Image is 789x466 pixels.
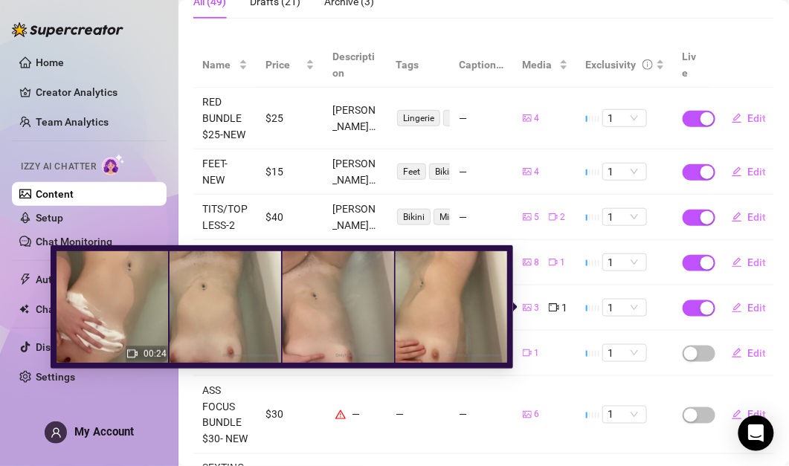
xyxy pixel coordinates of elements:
span: 4 [535,111,540,126]
td: $15 [257,240,323,285]
span: Edit [748,347,767,359]
td: $40 [257,195,323,240]
span: warning [335,410,346,420]
button: Edit [720,106,779,130]
span: picture [523,114,532,123]
span: Name [202,56,236,73]
a: Creator Analytics [36,80,155,104]
th: Description [323,42,387,88]
span: edit [732,257,742,268]
span: video-camera [127,349,138,359]
span: 1 [608,407,641,423]
span: 3 [535,301,540,315]
span: 2 [561,210,566,224]
span: Lingerie [397,110,440,126]
th: Live [674,42,711,88]
div: — [459,209,504,225]
td: $30 [257,376,323,454]
span: My Account [74,425,134,439]
span: edit [732,113,742,123]
a: Chat Monitoring [36,236,112,247]
span: Bikini [397,209,431,225]
img: Chat Copilot [19,304,29,314]
span: Edit [748,211,767,223]
div: — [459,407,504,423]
span: Edit [748,256,767,268]
td: FEET-NEW [193,149,257,195]
span: thunderbolt [19,274,31,285]
div: [PERSON_NAME] teases in a black and white bikini, showing off her toned belly and thighs. She str... [332,201,378,233]
a: Settings [36,371,75,383]
span: Feet [397,164,426,180]
span: 4 [535,165,540,179]
span: picture [523,303,532,312]
span: 5 [535,210,540,224]
span: video-camera [523,349,532,357]
span: video-camera [549,302,559,313]
button: Edit [720,205,779,229]
span: edit [732,410,742,420]
div: Exclusivity [586,56,637,73]
button: Edit [720,250,779,274]
th: Caption Example [450,42,513,88]
button: Edit [720,341,779,365]
span: video-camera [549,258,558,267]
span: picture [523,167,532,176]
span: Nipples [443,110,486,126]
a: Discover Viral Videos [36,341,136,353]
span: Izzy AI Chatter [21,160,96,174]
td: TITS/TOPLESS-2 [193,195,257,240]
img: media [57,251,168,363]
span: video-camera [549,213,558,221]
span: 00:24 [144,349,167,359]
span: 1 [608,300,641,316]
td: — [387,376,450,454]
span: Media [523,56,556,73]
td: RED BUNDLE $25-NEW [193,88,257,149]
img: media [283,251,394,363]
span: Automations [36,268,141,291]
div: — [459,164,504,180]
span: Mirror Selfies [434,209,497,225]
img: AI Chatter [102,154,125,175]
td: $15 [257,149,323,195]
span: Edit [748,302,767,314]
button: Edit [720,160,779,184]
a: Home [36,56,64,68]
th: Price [257,42,323,88]
span: Edit [748,166,767,178]
button: Edit [720,403,779,427]
div: [PERSON_NAME] teases in a red strappy lingerie set with bows, showing off her perky nipples and f... [332,102,378,135]
span: Edit [748,409,767,421]
div: [PERSON_NAME] relaxes in a hot tub wearing a heart-patterned bikini top, showing off her cleavage... [332,155,378,188]
span: 1 [608,164,641,180]
span: 1 [535,346,540,360]
img: media [396,251,507,363]
td: LINGERIE-2 [193,240,257,285]
span: edit [732,348,742,358]
span: picture [523,213,532,221]
button: Edit [720,296,779,320]
div: Open Intercom Messenger [738,415,774,451]
span: edit [732,212,742,222]
td: $25 [257,88,323,149]
img: media [170,251,281,363]
a: Content [36,188,74,200]
span: 6 [535,408,540,422]
span: Edit [748,112,767,124]
th: Media [514,42,577,88]
span: edit [732,166,742,177]
span: picture [523,410,532,419]
a: Setup [36,212,63,224]
span: 1 [608,345,641,361]
span: Chat Copilot [36,297,141,321]
span: 1 [608,209,641,225]
span: picture [523,258,532,267]
span: user [51,427,62,439]
span: edit [732,302,742,313]
span: info-circle [643,59,653,70]
span: 1 [608,110,641,126]
td: ASS FOCUS BUNDLE $30- NEW [193,376,257,454]
img: logo-BBDzfeDw.svg [12,22,123,37]
span: 8 [535,256,540,270]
